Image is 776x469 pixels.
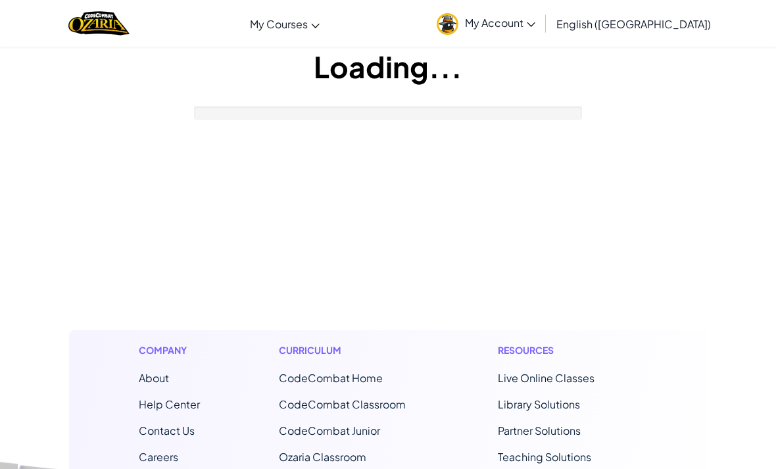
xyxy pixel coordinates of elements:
[139,397,200,411] a: Help Center
[465,16,535,30] span: My Account
[243,6,326,41] a: My Courses
[279,397,406,411] a: CodeCombat Classroom
[430,3,542,44] a: My Account
[556,17,711,31] span: English ([GEOGRAPHIC_DATA])
[498,424,581,437] a: Partner Solutions
[139,343,200,357] h1: Company
[437,13,458,35] img: avatar
[250,17,308,31] span: My Courses
[68,10,130,37] img: Home
[139,371,169,385] a: About
[498,397,580,411] a: Library Solutions
[279,371,383,385] span: CodeCombat Home
[279,424,380,437] a: CodeCombat Junior
[139,424,195,437] span: Contact Us
[550,6,717,41] a: English ([GEOGRAPHIC_DATA])
[498,343,638,357] h1: Resources
[498,371,594,385] a: Live Online Classes
[139,450,178,464] a: Careers
[68,10,130,37] a: Ozaria by CodeCombat logo
[279,343,419,357] h1: Curriculum
[279,450,366,464] a: Ozaria Classroom
[498,450,591,464] a: Teaching Solutions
